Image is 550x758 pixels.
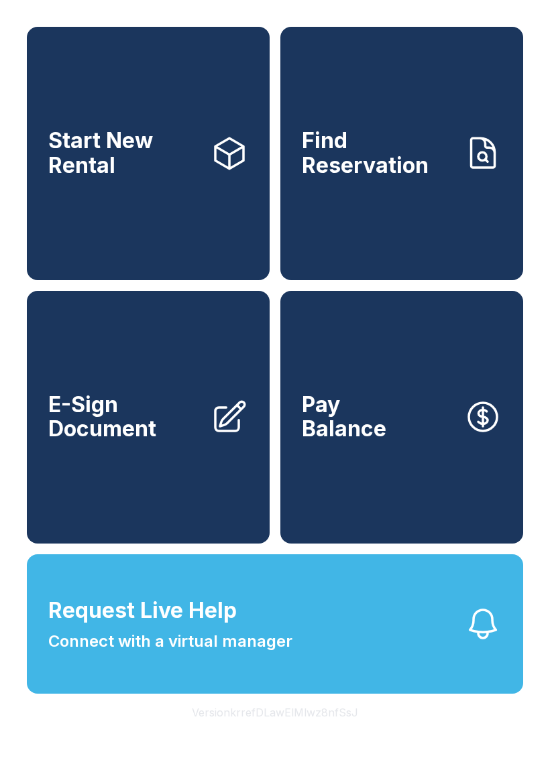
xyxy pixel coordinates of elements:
a: E-Sign Document [27,291,270,544]
span: Start New Rental [48,129,200,178]
button: Request Live HelpConnect with a virtual manager [27,554,523,694]
a: Start New Rental [27,27,270,280]
span: Pay Balance [302,393,386,442]
button: PayBalance [280,291,523,544]
a: Find Reservation [280,27,523,280]
span: Request Live Help [48,594,237,627]
span: Connect with a virtual manager [48,629,292,653]
span: E-Sign Document [48,393,200,442]
button: VersionkrrefDLawElMlwz8nfSsJ [181,694,369,731]
span: Find Reservation [302,129,453,178]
